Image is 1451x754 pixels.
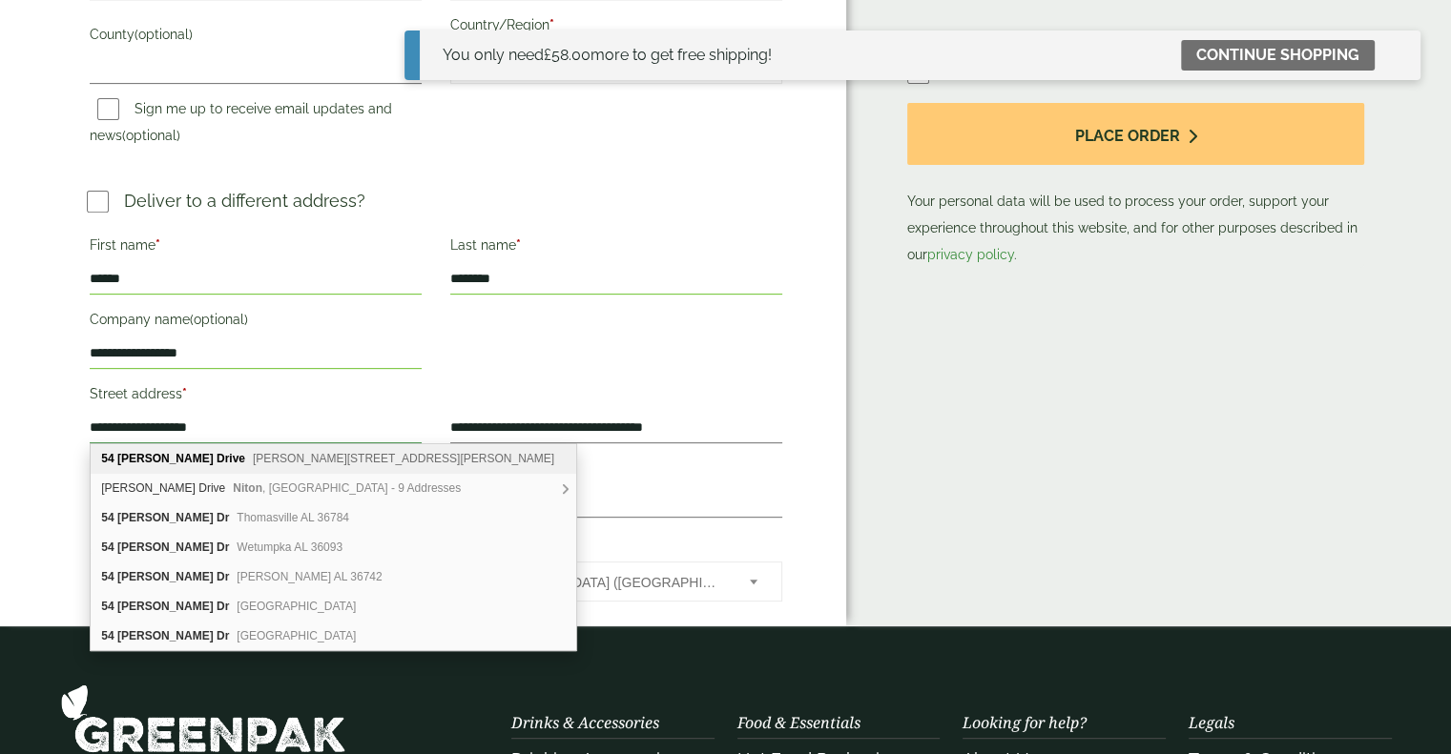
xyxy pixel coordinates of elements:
[155,237,160,253] abbr: required
[101,570,114,583] b: 54
[217,629,229,642] b: Dr
[237,629,356,642] span: [GEOGRAPHIC_DATA]
[233,481,461,495] span: , [GEOGRAPHIC_DATA] - 9 Addresses
[233,481,262,495] b: Niton
[101,452,114,465] b: 54
[450,561,782,601] span: Country/Region
[182,386,187,401] abbr: required
[124,188,365,214] p: Deliver to a different address?
[91,533,576,562] div: 54 Alston Dr
[549,17,554,32] abbr: required
[217,600,229,613] b: Dr
[117,511,214,524] b: [PERSON_NAME]
[237,511,349,524] span: Thomasville AL 36784
[237,600,356,613] span: [GEOGRAPHIC_DATA]
[122,128,180,143] span: (optional)
[91,444,576,474] div: 54 Alston Drive
[190,312,248,327] span: (optional)
[544,46,551,64] span: £
[91,503,576,533] div: 54 Alston Dr
[544,46,591,64] span: 58.00
[101,600,114,613] b: 54
[450,232,782,264] label: Last name
[91,592,576,622] div: 54 Alston Dr
[97,98,119,120] input: Sign me up to receive email updates and news(optional)
[90,21,422,53] label: County
[101,629,114,642] b: 54
[253,452,554,465] span: [PERSON_NAME][STREET_ADDRESS][PERSON_NAME]
[450,529,782,561] label: Country/Region
[217,570,229,583] b: Dr
[60,683,346,753] img: GreenPak Supplies
[443,44,772,67] div: You only need more to get free shipping!
[237,570,382,583] span: [PERSON_NAME] AL 36742
[91,562,576,592] div: 54 Alston Dr
[91,474,576,503] div: Bramble Drive
[907,103,1364,165] button: Place order
[117,540,214,554] b: [PERSON_NAME]
[470,562,724,602] span: United Kingdom (UK)
[90,232,422,264] label: First name
[117,452,214,465] b: [PERSON_NAME]
[90,380,422,413] label: Street address
[237,540,342,554] span: Wetumpka AL 36093
[217,452,245,465] b: Drive
[217,511,229,524] b: Dr
[927,247,1014,262] a: privacy policy
[1181,40,1375,71] a: Continue shopping
[450,455,782,487] label: Postcode
[101,511,114,524] b: 54
[91,622,576,650] div: 54 Alston Dr
[516,237,521,253] abbr: required
[90,101,392,149] label: Sign me up to receive email updates and news
[101,540,114,554] b: 54
[117,629,214,642] b: [PERSON_NAME]
[117,570,214,583] b: [PERSON_NAME]
[450,11,782,44] label: Country/Region
[907,103,1364,268] p: Your personal data will be used to process your order, support your experience throughout this we...
[135,27,193,42] span: (optional)
[117,600,214,613] b: [PERSON_NAME]
[90,306,422,338] label: Company name
[217,540,229,554] b: Dr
